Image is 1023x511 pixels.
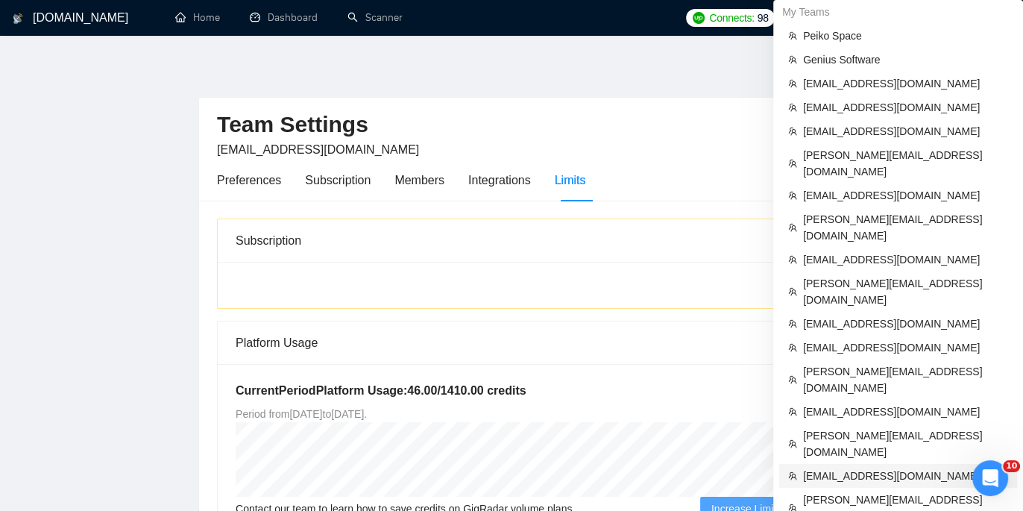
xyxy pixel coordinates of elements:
[803,187,1008,204] span: [EMAIL_ADDRESS][DOMAIN_NAME]
[972,460,1008,496] iframe: Intercom live chat
[803,316,1008,332] span: [EMAIL_ADDRESS][DOMAIN_NAME]
[250,11,318,24] a: dashboardDashboard
[803,427,1008,460] span: [PERSON_NAME][EMAIL_ADDRESS][DOMAIN_NAME]
[788,319,797,328] span: team
[803,211,1008,244] span: [PERSON_NAME][EMAIL_ADDRESS][DOMAIN_NAME]
[803,147,1008,180] span: [PERSON_NAME][EMAIL_ADDRESS][DOMAIN_NAME]
[803,363,1008,396] span: [PERSON_NAME][EMAIL_ADDRESS][DOMAIN_NAME]
[788,287,797,296] span: team
[803,468,1008,484] span: [EMAIL_ADDRESS][DOMAIN_NAME]
[347,11,403,24] a: searchScanner
[788,255,797,264] span: team
[1003,460,1020,472] span: 10
[803,51,1008,68] span: Genius Software
[788,439,797,448] span: team
[788,343,797,352] span: team
[788,127,797,136] span: team
[13,7,23,31] img: logo
[217,171,281,189] div: Preferences
[788,375,797,384] span: team
[788,223,797,232] span: team
[394,171,444,189] div: Members
[788,55,797,64] span: team
[803,275,1008,308] span: [PERSON_NAME][EMAIL_ADDRESS][DOMAIN_NAME]
[788,79,797,88] span: team
[693,12,705,24] img: upwork-logo.png
[803,75,1008,92] span: [EMAIL_ADDRESS][DOMAIN_NAME]
[803,251,1008,268] span: [EMAIL_ADDRESS][DOMAIN_NAME]
[803,339,1008,356] span: [EMAIL_ADDRESS][DOMAIN_NAME]
[788,407,797,416] span: team
[217,110,806,140] h2: Team Settings
[709,10,754,26] span: Connects:
[305,171,371,189] div: Subscription
[758,10,769,26] span: 98
[236,408,367,420] span: Period from [DATE] to [DATE] .
[788,471,797,480] span: team
[803,99,1008,116] span: [EMAIL_ADDRESS][DOMAIN_NAME]
[236,382,787,400] h5: Current Period Platform Usage: 46.00 / 1410.00 credits
[175,11,220,24] a: homeHome
[236,231,301,250] div: Subscription
[803,28,1008,44] span: Peiko Space
[555,171,586,189] div: Limits
[217,143,419,156] span: [EMAIL_ADDRESS][DOMAIN_NAME]
[236,322,787,364] div: Platform Usage
[788,103,797,112] span: team
[803,404,1008,420] span: [EMAIL_ADDRESS][DOMAIN_NAME]
[788,31,797,40] span: team
[788,191,797,200] span: team
[468,171,531,189] div: Integrations
[803,123,1008,139] span: [EMAIL_ADDRESS][DOMAIN_NAME]
[788,159,797,168] span: team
